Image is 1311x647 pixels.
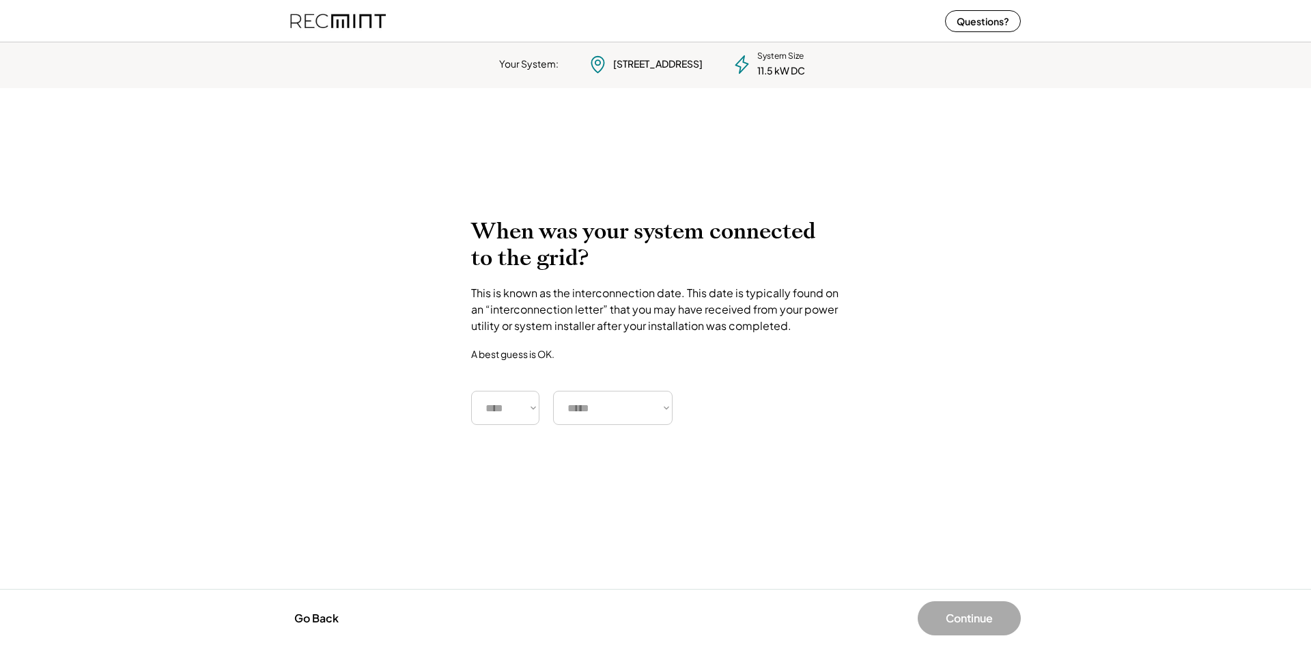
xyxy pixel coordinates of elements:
h2: When was your system connected to the grid? [471,218,840,271]
div: This is known as the interconnection date. This date is typically found on an “interconnection le... [471,285,840,334]
img: recmint-logotype%403x%20%281%29.jpeg [290,3,386,39]
button: Questions? [945,10,1021,32]
div: 11.5 kW DC [757,64,805,78]
button: Continue [918,601,1021,635]
button: Go Back [290,603,343,633]
div: System Size [757,51,804,62]
div: A best guess is OK. [471,348,554,360]
div: [STREET_ADDRESS] [613,57,703,71]
div: Your System: [499,57,559,71]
